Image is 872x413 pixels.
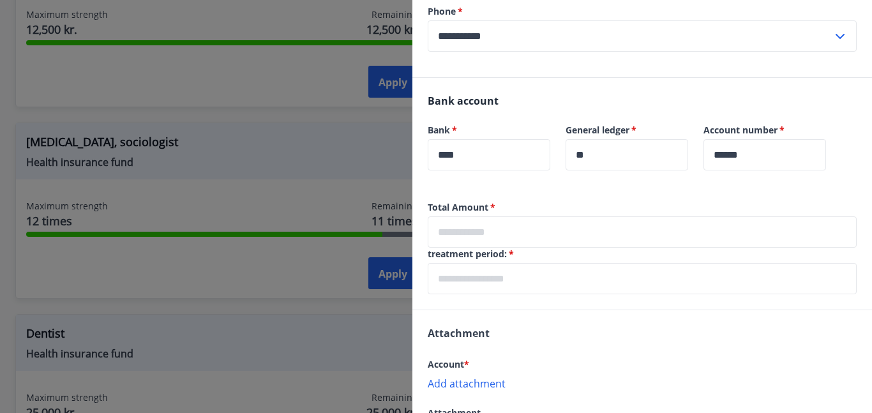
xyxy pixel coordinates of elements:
font: Phone [428,5,456,17]
font: Total Amount [428,201,488,213]
font: Attachment [428,326,490,340]
font: General ledger [566,124,629,136]
font: Bank account [428,94,499,108]
div: Total Amount [428,216,857,248]
font: Add attachment [428,377,506,391]
div: treatment period: [428,263,857,294]
font: Account [428,358,464,370]
font: Account number [703,124,778,136]
font: Bank [428,124,450,136]
font: treatment period: [428,248,507,260]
